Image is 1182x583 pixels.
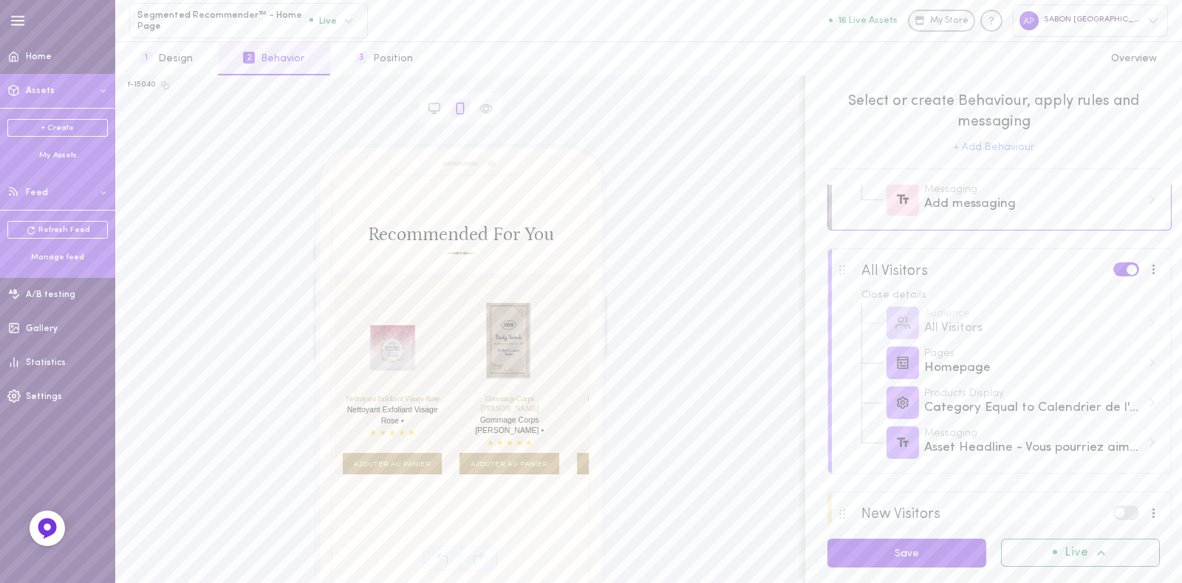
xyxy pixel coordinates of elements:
[26,188,48,197] span: Feed
[908,10,975,32] a: My Store
[861,505,940,523] div: New Visitors
[924,389,1141,399] div: Products Display
[243,52,255,64] span: 2
[218,42,329,75] button: 2Behavior
[827,491,1172,558] div: New VisitorsOpen details
[423,546,460,570] span: Undo
[924,399,1141,417] div: Category Equal to Calendrier de l'Avent (607683379534), Calendrier de l'Avent (628821393742), Adv...
[7,150,108,161] div: My Assets
[924,309,1141,319] div: Audience
[930,15,969,28] span: My Store
[115,42,218,75] button: 1Design
[1001,539,1160,567] button: Live
[128,80,156,90] div: f-15040
[574,395,679,415] h3: Nettoyant Exfoliant Visage Romarin
[924,389,1157,417] div: Category Equal to Calendrier de l'Avent (607683379534), Calendrier de l'Avent (628821393742), Adv...
[924,439,1141,457] div: Asset Headline - Vous pourriez aimer
[954,143,1034,153] button: + Add Behaviour
[330,42,438,75] button: 3Position
[340,395,445,404] h3: Nettoyant Exfoliant Visage Rose
[924,429,1157,457] div: Asset Headline - Vous pourriez aimer
[351,225,571,255] h2: Recommended For You
[570,273,683,474] div: Ajouter au panier
[355,52,367,64] span: 3
[137,10,310,33] span: Segmented Recommender™ - Home Page
[26,86,55,95] span: Assets
[460,546,497,570] span: Redo
[1013,4,1168,36] div: SABON [GEOGRAPHIC_DATA]
[924,349,1141,359] div: Pages
[980,10,1002,32] div: Knowledge center
[827,248,1172,474] div: All VisitorsClose detailsAudienceAll VisitorsPagesHomepageProducts DisplayCategory Equal to Calen...
[861,262,928,280] div: All Visitors
[924,185,1157,214] div: Add messaging
[335,273,448,474] div: Ajouter au panier
[827,539,986,567] button: Save
[310,16,337,25] span: Live
[924,195,1141,214] div: Add messaging
[26,392,62,401] span: Settings
[7,252,108,263] div: Manage feed
[924,185,1141,195] div: Messaging
[861,290,1161,301] div: Close details
[924,319,1141,338] div: All Visitors
[453,273,566,474] div: Ajouter au panier
[924,309,1157,338] div: All Visitors
[457,395,561,415] h3: Gommage Corps [PERSON_NAME]
[924,359,1141,378] div: Homepage
[1086,42,1182,75] button: Overview
[36,517,58,539] img: Feedback Button
[829,16,908,26] a: 16 Live Assets
[576,453,676,474] span: Ajouter au panier
[26,324,58,333] span: Gallery
[924,349,1157,378] div: Homepage
[26,52,52,61] span: Home
[7,119,108,137] a: + Create
[1065,547,1088,559] span: Live
[457,414,561,435] h4: Gommage Corps [PERSON_NAME] •
[574,414,679,425] h4: Romarin •
[924,429,1141,439] div: Messaging
[829,16,898,25] button: 16 Live Assets
[26,290,75,299] span: A/B testing
[7,221,108,239] a: Refresh Feed
[340,404,445,426] h4: Nettoyant Exfoliant Visage Rose •
[827,91,1160,132] span: Select or create Behaviour, apply rules and messaging
[460,453,559,474] span: Ajouter au panier
[140,52,152,64] span: 1
[342,453,442,474] span: Ajouter au panier
[26,358,66,367] span: Statistics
